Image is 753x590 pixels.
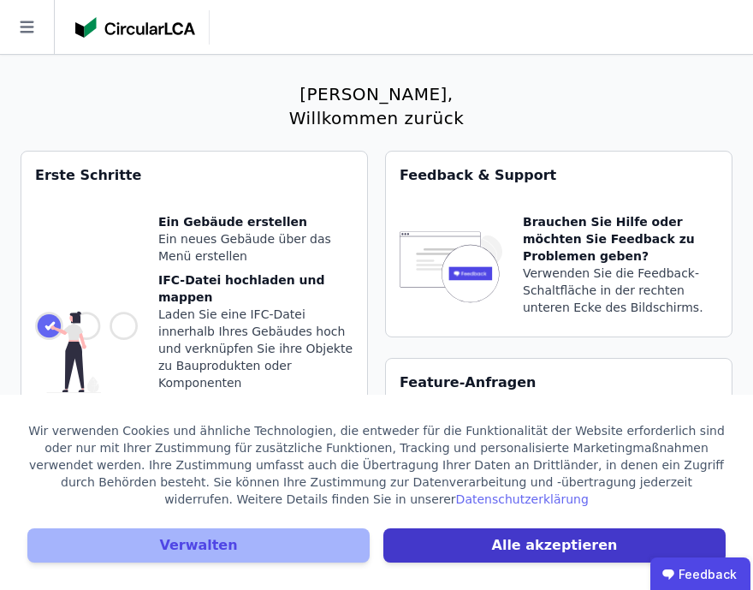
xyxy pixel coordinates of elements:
img: feedback-icon-HCTs5lye.svg [400,213,502,323]
button: Alle akzeptieren [383,528,726,563]
div: Laden Sie eine IFC-Datei innerhalb Ihres Gebäudes hoch und verknüpfen Sie ihre Objekte zu Bauprod... [158,306,353,391]
div: IFC-Datei hochladen und mappen [158,271,353,306]
div: Verwenden Sie die Feedback-Schaltfläche in der rechten unteren Ecke des Bildschirms. [523,265,718,316]
div: Feedback & Support [386,152,732,200]
div: Erste Schritte [21,152,367,200]
div: Ein Gebäude erstellen [158,213,353,230]
img: Concular [75,17,195,38]
a: Datenschutzerklärung [456,492,589,506]
img: getting_started_tile-DrF_GRSv.svg [35,213,138,491]
div: [PERSON_NAME], [289,82,465,106]
div: Willkommen zurück [289,106,465,130]
div: Wir verwenden Cookies und ähnliche Technologien, die entweder für die Funktionalität der Website ... [27,422,726,508]
button: Verwalten [27,528,370,563]
div: Feature-Anfragen [386,359,732,407]
div: Ein neues Gebäude über das Menü erstellen [158,230,353,265]
div: Brauchen Sie Hilfe oder möchten Sie Feedback zu Problemen geben? [523,213,718,265]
